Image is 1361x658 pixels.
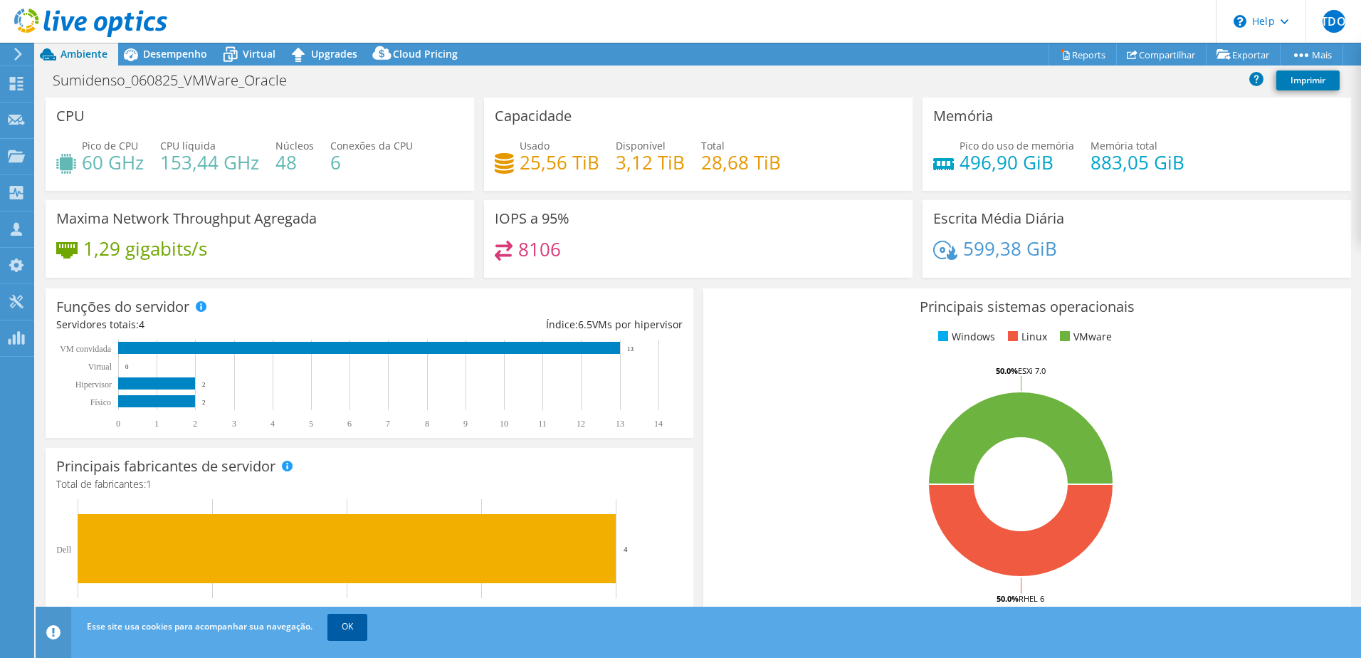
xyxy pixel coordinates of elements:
a: Reports [1049,43,1117,66]
span: Virtual [243,47,275,61]
span: Esse site usa cookies para acompanhar sua navegação. [87,620,312,632]
a: Imprimir [1276,70,1340,90]
span: Ambiente [61,47,107,61]
text: 6 [347,419,352,429]
span: Pico de CPU [82,139,138,152]
h4: 1,29 gigabits/s [83,241,207,256]
span: Memória total [1091,139,1157,152]
h4: 3,12 TiB [616,155,685,170]
a: Mais [1280,43,1343,66]
h4: 60 GHz [82,155,144,170]
h3: Principais fabricantes de servidor [56,459,275,474]
a: Compartilhar [1116,43,1207,66]
li: Windows [935,329,995,345]
h3: Funções do servidor [56,299,189,315]
text: 7 [386,419,390,429]
span: Pico do uso de memória [960,139,1074,152]
li: Linux [1004,329,1047,345]
h3: IOPS a 95% [495,211,569,226]
h3: Escrita Média Diária [933,211,1064,226]
span: Conexões da CPU [330,139,413,152]
h3: Capacidade [495,108,572,124]
span: CPU líquida [160,139,216,152]
h1: Sumidenso_060825_VMWare_Oracle [46,73,309,88]
h4: Total de fabricantes: [56,476,683,492]
li: VMware [1056,329,1112,345]
h4: 25,56 TiB [520,155,599,170]
h4: 883,05 GiB [1091,155,1184,170]
text: 4 [624,545,628,553]
text: Hipervisor [75,380,112,390]
span: Usado [520,139,550,152]
text: 13 [627,345,634,352]
text: 0 [125,363,129,370]
text: 5 [309,419,313,429]
text: 3 [232,419,236,429]
span: JTDOJ [1323,10,1345,33]
h4: 599,38 GiB [963,241,1057,256]
h4: 48 [275,155,314,170]
text: VM convidada [60,344,111,354]
h4: 153,44 GHz [160,155,259,170]
text: 8 [425,419,429,429]
span: Cloud Pricing [393,47,458,61]
span: Upgrades [311,47,357,61]
text: 9 [463,419,468,429]
text: 1 [154,419,159,429]
text: 14 [654,419,663,429]
a: Exportar [1206,43,1281,66]
h3: Maxima Network Throughput Agregada [56,211,317,226]
text: 0 [116,419,120,429]
span: 4 [139,318,144,331]
div: Índice: VMs por hipervisor [369,317,683,333]
h3: Principais sistemas operacionais [714,299,1340,315]
div: Servidores totais: [56,317,369,333]
tspan: RHEL 6 [1019,593,1044,604]
h4: 8106 [518,241,561,257]
h3: CPU [56,108,85,124]
span: Núcleos [275,139,314,152]
h3: Memória [933,108,993,124]
tspan: 50.0% [996,365,1018,376]
span: Total [701,139,725,152]
text: 11 [538,419,547,429]
span: 1 [146,477,152,491]
h4: 6 [330,155,413,170]
text: 13 [616,419,624,429]
text: 4 [270,419,275,429]
tspan: ESXi 7.0 [1018,365,1046,376]
h4: 496,90 GiB [960,155,1074,170]
text: 2 [202,381,206,388]
svg: \n [1234,15,1246,28]
h4: 28,68 TiB [701,155,781,170]
text: Virtual [88,362,112,372]
text: Dell [56,545,71,555]
text: 10 [500,419,508,429]
span: 6.5 [578,318,592,331]
tspan: 50.0% [997,593,1019,604]
a: OK [327,614,367,639]
text: 2 [193,419,197,429]
span: Desempenho [143,47,207,61]
text: 2 [202,399,206,406]
tspan: Físico [90,397,111,407]
text: 12 [577,419,585,429]
span: Disponível [616,139,666,152]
